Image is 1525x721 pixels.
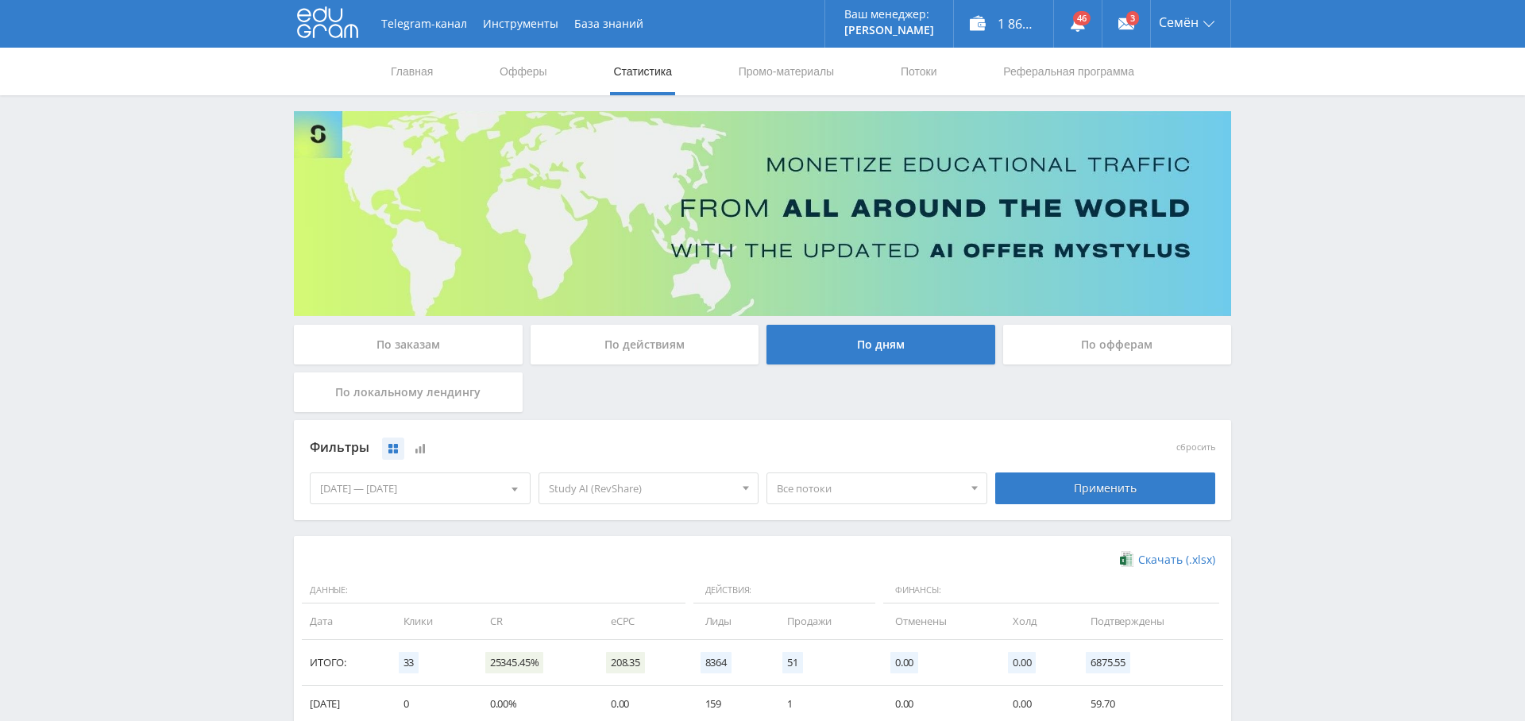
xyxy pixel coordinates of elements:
[1120,551,1133,567] img: xlsx
[1075,603,1223,639] td: Подтверждены
[693,577,875,604] span: Действия:
[1159,16,1199,29] span: Семён
[1086,652,1130,673] span: 6875.55
[399,652,419,673] span: 33
[294,325,523,364] div: По заказам
[995,472,1216,504] div: Применить
[498,48,549,95] a: Офферы
[890,652,918,673] span: 0.00
[310,436,987,460] div: Фильтры
[311,473,530,503] div: [DATE] — [DATE]
[302,603,388,639] td: Дата
[531,325,759,364] div: По действиям
[766,325,995,364] div: По дням
[899,48,939,95] a: Потоки
[1008,652,1036,673] span: 0.00
[883,577,1219,604] span: Финансы:
[879,603,997,639] td: Отменены
[485,652,544,673] span: 25345.45%
[549,473,735,503] span: Study AI (RevShare)
[1138,553,1215,566] span: Скачать (.xlsx)
[844,24,934,37] p: [PERSON_NAME]
[294,372,523,412] div: По локальному лендингу
[606,652,645,673] span: 208.35
[701,652,732,673] span: 8364
[302,640,388,686] td: Итого:
[1176,442,1215,453] button: сбросить
[294,111,1231,316] img: Banner
[997,603,1075,639] td: Холд
[1120,552,1215,568] a: Скачать (.xlsx)
[777,473,963,503] span: Все потоки
[782,652,803,673] span: 51
[302,577,685,604] span: Данные:
[1003,325,1232,364] div: По офферам
[595,603,689,639] td: eCPC
[1002,48,1136,95] a: Реферальная программа
[612,48,674,95] a: Статистика
[844,8,934,21] p: Ваш менеджер:
[689,603,772,639] td: Лиды
[771,603,879,639] td: Продажи
[388,603,474,639] td: Клики
[474,603,595,639] td: CR
[389,48,434,95] a: Главная
[737,48,836,95] a: Промо-материалы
